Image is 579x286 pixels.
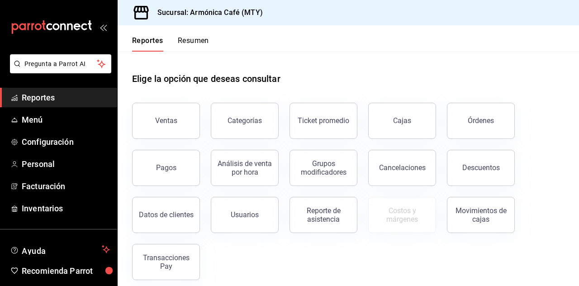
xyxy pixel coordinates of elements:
[289,197,357,233] button: Reporte de asistencia
[138,253,194,271] div: Transacciones Pay
[289,103,357,139] button: Ticket promedio
[132,150,200,186] button: Pagos
[22,114,110,126] span: Menú
[24,59,97,69] span: Pregunta a Parrot AI
[22,244,98,255] span: Ayuda
[211,150,279,186] button: Análisis de venta por hora
[156,163,176,172] div: Pagos
[368,150,436,186] button: Cancelaciones
[22,136,110,148] span: Configuración
[132,103,200,139] button: Ventas
[155,116,177,125] div: Ventas
[374,206,430,224] div: Costos y márgenes
[468,116,494,125] div: Órdenes
[217,159,273,176] div: Análisis de venta por hora
[462,163,500,172] div: Descuentos
[139,210,194,219] div: Datos de clientes
[379,163,426,172] div: Cancelaciones
[150,7,263,18] h3: Sucursal: Armónica Café (MTY)
[22,202,110,214] span: Inventarios
[447,150,515,186] button: Descuentos
[22,180,110,192] span: Facturación
[228,116,262,125] div: Categorías
[211,103,279,139] button: Categorías
[295,159,351,176] div: Grupos modificadores
[453,206,509,224] div: Movimientos de cajas
[447,197,515,233] button: Movimientos de cajas
[132,36,163,52] button: Reportes
[393,115,412,126] div: Cajas
[231,210,259,219] div: Usuarios
[447,103,515,139] button: Órdenes
[298,116,349,125] div: Ticket promedio
[211,197,279,233] button: Usuarios
[10,54,111,73] button: Pregunta a Parrot AI
[132,197,200,233] button: Datos de clientes
[289,150,357,186] button: Grupos modificadores
[22,158,110,170] span: Personal
[295,206,351,224] div: Reporte de asistencia
[132,72,280,86] h1: Elige la opción que deseas consultar
[178,36,209,52] button: Resumen
[132,36,209,52] div: navigation tabs
[22,265,110,277] span: Recomienda Parrot
[6,66,111,75] a: Pregunta a Parrot AI
[22,91,110,104] span: Reportes
[368,103,436,139] a: Cajas
[368,197,436,233] button: Contrata inventarios para ver este reporte
[100,24,107,31] button: open_drawer_menu
[132,244,200,280] button: Transacciones Pay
